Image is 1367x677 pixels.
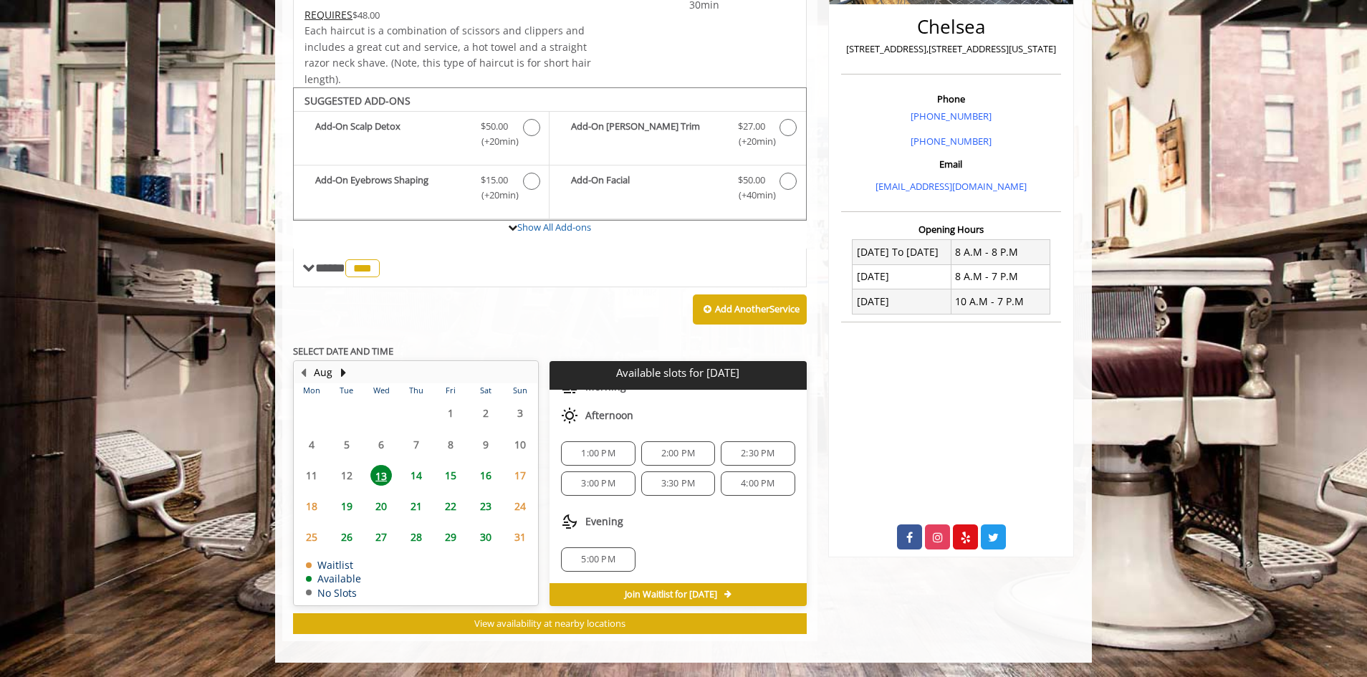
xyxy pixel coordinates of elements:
[329,491,363,522] td: Select day19
[509,496,531,517] span: 24
[293,613,807,634] button: View availability at nearby locations
[585,381,626,393] span: Morning
[474,617,625,630] span: View availability at nearby locations
[440,465,461,486] span: 15
[503,460,538,491] td: Select day17
[721,471,795,496] div: 4:00 PM
[853,289,951,314] td: [DATE]
[845,16,1057,37] h2: Chelsea
[398,522,433,552] td: Select day28
[440,496,461,517] span: 22
[304,7,593,23] div: $48.00
[741,478,774,489] span: 4:00 PM
[585,410,633,421] span: Afternoon
[555,367,800,379] p: Available slots for [DATE]
[481,119,508,134] span: $50.00
[876,180,1027,193] a: [EMAIL_ADDRESS][DOMAIN_NAME]
[581,448,615,459] span: 1:00 PM
[509,465,531,486] span: 17
[301,119,542,153] label: Add-On Scalp Detox
[304,94,411,107] b: SUGGESTED ADD-ONS
[845,42,1057,57] p: [STREET_ADDRESS],[STREET_ADDRESS][US_STATE]
[315,173,466,203] b: Add-On Eyebrows Shaping
[306,587,361,598] td: No Slots
[433,383,468,398] th: Fri
[297,365,309,380] button: Previous Month
[571,119,723,149] b: Add-On [PERSON_NAME] Trim
[509,527,531,547] span: 31
[433,522,468,552] td: Select day29
[845,94,1057,104] h3: Phone
[304,24,591,85] span: Each haircut is a combination of scissors and clippers and includes a great cut and service, a ho...
[503,383,538,398] th: Sun
[293,345,393,357] b: SELECT DATE AND TIME
[440,527,461,547] span: 29
[370,527,392,547] span: 27
[306,573,361,584] td: Available
[468,383,502,398] th: Sat
[503,491,538,522] td: Select day24
[364,383,398,398] th: Wed
[336,527,358,547] span: 26
[715,302,800,315] b: Add Another Service
[336,496,358,517] span: 19
[364,460,398,491] td: Select day13
[951,264,1050,289] td: 8 A.M - 7 P.M
[370,496,392,517] span: 20
[561,547,635,572] div: 5:00 PM
[370,465,392,486] span: 13
[561,471,635,496] div: 3:00 PM
[398,491,433,522] td: Select day21
[468,460,502,491] td: Select day16
[845,159,1057,169] h3: Email
[951,289,1050,314] td: 10 A.M - 7 P.M
[301,527,322,547] span: 25
[730,134,772,149] span: (+20min )
[581,554,615,565] span: 5:00 PM
[503,522,538,552] td: Select day31
[571,173,723,203] b: Add-On Facial
[738,119,765,134] span: $27.00
[364,491,398,522] td: Select day20
[585,516,623,527] span: Evening
[475,527,497,547] span: 30
[641,441,715,466] div: 2:00 PM
[911,135,992,148] a: [PHONE_NUMBER]
[337,365,349,380] button: Next Month
[304,8,352,21] span: This service needs some Advance to be paid before we block your appointment
[951,240,1050,264] td: 8 A.M - 8 P.M
[474,188,516,203] span: (+20min )
[301,173,542,206] label: Add-On Eyebrows Shaping
[730,188,772,203] span: (+40min )
[406,527,427,547] span: 28
[475,465,497,486] span: 16
[911,110,992,123] a: [PHONE_NUMBER]
[853,240,951,264] td: [DATE] To [DATE]
[315,119,466,149] b: Add-On Scalp Detox
[841,224,1061,234] h3: Opening Hours
[853,264,951,289] td: [DATE]
[557,119,798,153] label: Add-On Beard Trim
[661,448,695,459] span: 2:00 PM
[294,491,329,522] td: Select day18
[294,383,329,398] th: Mon
[625,589,717,600] span: Join Waitlist for [DATE]
[468,491,502,522] td: Select day23
[561,441,635,466] div: 1:00 PM
[557,173,798,206] label: Add-On Facial
[517,221,591,234] a: Show All Add-ons
[293,87,807,221] div: The Made Man Haircut Add-onS
[581,478,615,489] span: 3:00 PM
[329,383,363,398] th: Tue
[433,460,468,491] td: Select day15
[398,383,433,398] th: Thu
[561,407,578,424] img: afternoon slots
[474,134,516,149] span: (+20min )
[468,522,502,552] td: Select day30
[738,173,765,188] span: $50.00
[301,496,322,517] span: 18
[329,522,363,552] td: Select day26
[661,478,695,489] span: 3:30 PM
[306,560,361,570] td: Waitlist
[433,491,468,522] td: Select day22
